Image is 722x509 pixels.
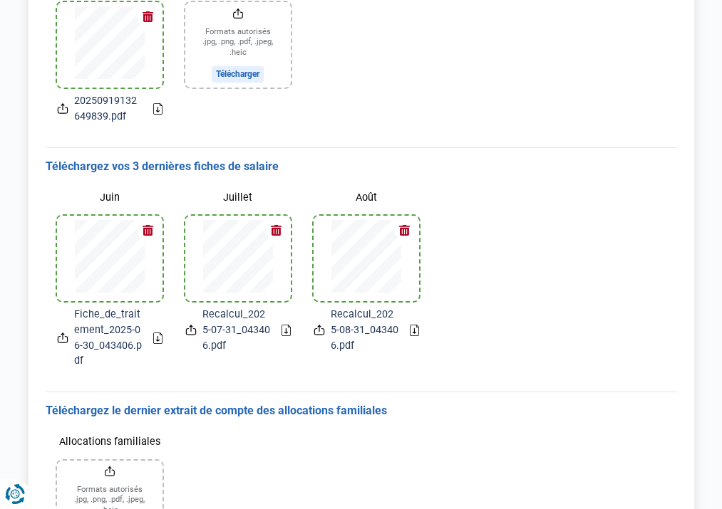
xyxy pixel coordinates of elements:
[46,404,677,419] h3: Téléchargez le dernier extrait de compte des allocations familiales
[46,159,677,174] h3: Téléchargez vos 3 dernières fiches de salaire
[57,185,163,210] label: Juin
[74,93,142,124] span: 20250919132649839.pdf
[202,307,270,353] span: Recalcul_2025-07-31_043406.pdf
[185,185,291,210] label: Juillet
[410,325,419,336] a: Download
[314,185,419,210] label: Août
[153,103,163,115] a: Download
[74,307,142,368] span: Fiche_de_traitement_2025-06-30_043406.pdf
[331,307,398,353] span: Recalcul_2025-08-31_043406.pdf
[57,430,163,455] label: Allocations familiales
[282,325,291,336] a: Download
[153,332,163,344] a: Download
